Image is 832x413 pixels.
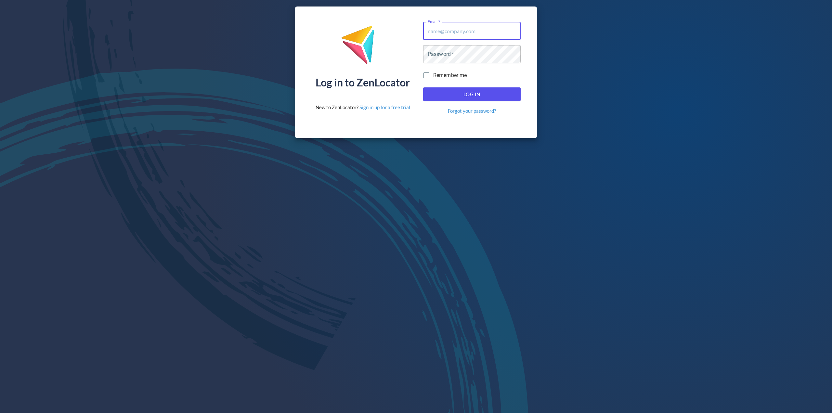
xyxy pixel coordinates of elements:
span: Remember me [433,71,467,79]
img: ZenLocator [341,25,384,69]
div: Log in to ZenLocator [316,77,410,88]
input: name@company.com [423,22,521,40]
a: Sign in up for a free trial [359,104,410,110]
span: Log In [430,90,513,98]
a: Forgot your password? [448,108,496,114]
div: New to ZenLocator? [316,104,410,111]
button: Log In [423,87,521,101]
